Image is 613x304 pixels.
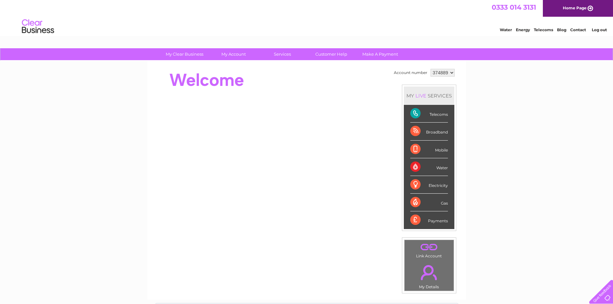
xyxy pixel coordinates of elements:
td: My Details [404,260,454,291]
div: Electricity [410,176,448,194]
a: Blog [557,27,566,32]
td: Link Account [404,240,454,260]
a: Energy [516,27,530,32]
div: Broadband [410,123,448,140]
a: My Account [207,48,260,60]
a: Services [256,48,309,60]
div: LIVE [414,93,428,99]
a: Log out [592,27,607,32]
a: Make A Payment [354,48,407,60]
a: 0333 014 3131 [492,3,536,11]
div: Telecoms [410,105,448,123]
div: Payments [410,211,448,229]
td: Account number [392,67,429,78]
a: Customer Help [305,48,358,60]
div: MY SERVICES [404,87,454,105]
div: Mobile [410,141,448,158]
img: logo.png [22,17,54,36]
div: Clear Business is a trading name of Verastar Limited (registered in [GEOGRAPHIC_DATA] No. 3667643... [155,4,459,31]
div: Water [410,158,448,176]
a: Water [500,27,512,32]
a: . [406,261,452,284]
a: Telecoms [534,27,553,32]
a: My Clear Business [158,48,211,60]
a: Contact [570,27,586,32]
div: Gas [410,194,448,211]
a: . [406,242,452,253]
